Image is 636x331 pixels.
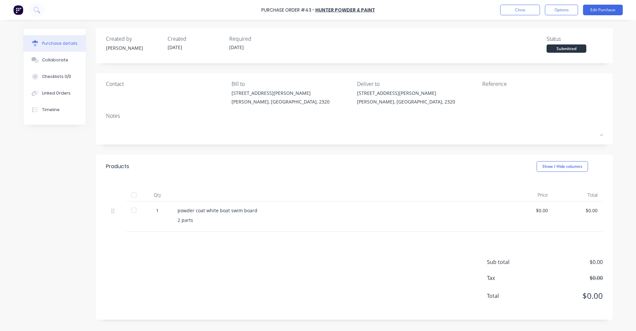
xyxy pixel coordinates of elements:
[148,207,167,214] div: 1
[42,107,60,113] div: Timeline
[487,274,537,282] span: Tax
[168,35,224,43] div: Created
[232,80,352,88] div: Bill to
[482,80,603,88] div: Reference
[537,258,603,266] span: $0.00
[503,188,553,202] div: Price
[558,207,598,214] div: $0.00
[13,5,23,15] img: Factory
[106,44,162,51] div: [PERSON_NAME]
[500,5,540,15] button: Close
[487,258,537,266] span: Sub total
[357,90,455,97] div: [STREET_ADDRESS][PERSON_NAME]
[232,90,330,97] div: [STREET_ADDRESS][PERSON_NAME]
[106,35,162,43] div: Created by
[42,74,71,80] div: Checklists 0/0
[24,35,86,52] button: Purchase details
[106,112,603,120] div: Notes
[537,161,588,172] button: Show / Hide columns
[487,292,537,300] span: Total
[509,207,548,214] div: $0.00
[537,290,603,302] span: $0.00
[261,7,315,14] div: Purchase Order #43 -
[178,207,498,214] div: powder coat white boat swim board
[24,85,86,101] button: Linked Orders
[547,44,586,53] div: Submitted
[142,188,172,202] div: Qty
[42,40,78,46] div: Purchase details
[24,101,86,118] button: Timeline
[42,57,68,63] div: Collaborate
[545,5,578,15] button: Options
[357,98,455,105] div: [PERSON_NAME], [GEOGRAPHIC_DATA], 2320
[315,7,375,13] a: Hunter Powder & Paint
[229,35,286,43] div: Required
[553,188,603,202] div: Total
[42,90,71,96] div: Linked Orders
[357,80,478,88] div: Deliver to
[106,163,129,170] div: Products
[178,217,498,224] div: 2 parts
[106,80,227,88] div: Contact
[537,274,603,282] span: $0.00
[24,68,86,85] button: Checklists 0/0
[24,52,86,68] button: Collaborate
[232,98,330,105] div: [PERSON_NAME], [GEOGRAPHIC_DATA], 2320
[583,5,623,15] button: Edit Purchase
[547,35,603,43] div: Status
